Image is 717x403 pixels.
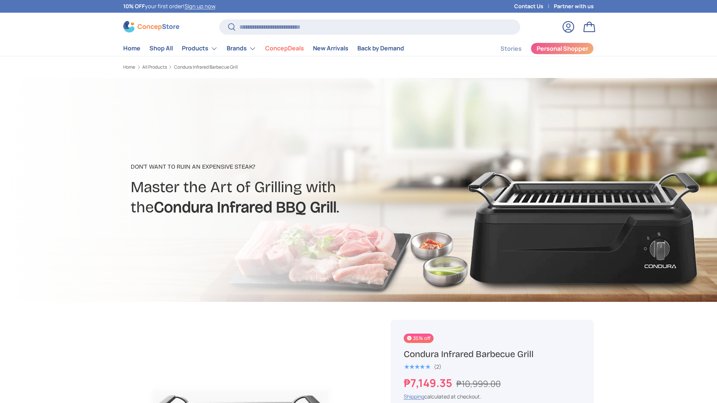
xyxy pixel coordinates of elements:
[313,41,348,56] a: New Arrivals
[554,2,594,10] a: Partner with us
[514,2,554,10] a: Contact Us
[404,393,581,400] div: calculated at checkout.
[131,177,418,218] h2: Master the Art of Grilling with the .
[404,363,430,370] div: 5.0 out of 5.0 stars
[265,41,304,56] a: ConcepDeals
[123,41,140,56] a: Home
[123,3,145,10] strong: 10% OFF
[123,21,179,32] img: ConcepStore
[174,65,238,69] a: Condura Infrared Barbecue Grill
[357,41,404,56] a: Back by Demand
[537,46,588,51] span: Personal Shopper
[404,349,581,360] h1: Condura Infrared Barbecue Grill
[154,198,336,216] strong: Condura Infrared BBQ Grill
[177,41,222,56] summary: Products
[227,41,256,56] a: Brands
[404,334,434,343] span: 35% off
[184,3,215,10] a: Sign up now
[123,65,135,69] a: Home
[404,363,430,371] span: ★★★★★
[123,2,217,10] p: your first order! .
[142,65,167,69] a: All Products
[149,41,173,56] a: Shop All
[404,375,454,390] strong: ₱7,149.35
[123,41,404,56] nav: Primary
[123,64,373,71] nav: Breadcrumbs
[531,43,594,54] a: Personal Shopper
[456,378,501,390] s: ₱10,999.00
[500,41,522,56] a: Stories
[182,41,218,56] a: Products
[404,362,441,370] a: 5.0 out of 5.0 stars (2)
[131,162,418,171] p: Don't want to ruin an expensive steak?
[482,41,594,56] nav: Secondary
[404,393,424,400] a: Shipping
[434,364,441,369] div: (2)
[222,41,261,56] summary: Brands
